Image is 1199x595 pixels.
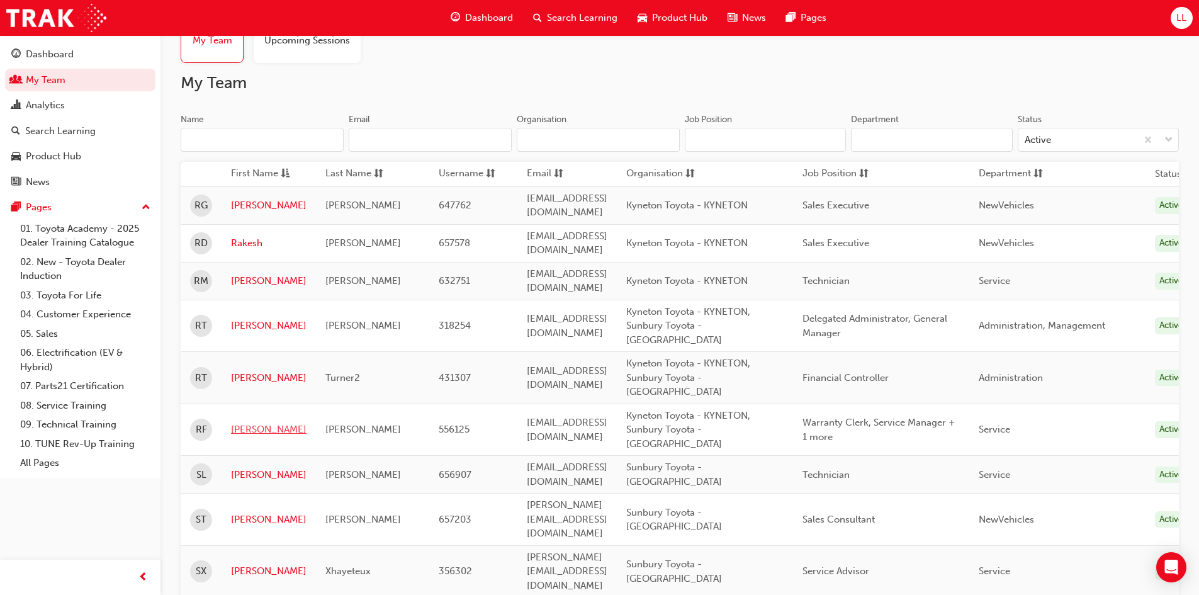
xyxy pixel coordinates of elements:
[527,462,607,487] span: [EMAIL_ADDRESS][DOMAIN_NAME]
[626,166,695,182] button: Organisationsorting-icon
[5,145,155,168] a: Product Hub
[5,43,155,66] a: Dashboard
[979,565,1010,577] span: Service
[231,236,307,251] a: Rakesh
[11,177,21,188] span: news-icon
[231,422,307,437] a: [PERSON_NAME]
[15,252,155,286] a: 02. New - Toyota Dealer Induction
[527,166,551,182] span: Email
[439,469,471,480] span: 656907
[979,469,1010,480] span: Service
[802,372,889,383] span: Financial Controller
[349,113,370,126] div: Email
[15,396,155,416] a: 08. Service Training
[626,462,722,487] span: Sunbury Toyota - [GEOGRAPHIC_DATA]
[979,320,1105,331] span: Administration, Management
[231,319,307,333] a: [PERSON_NAME]
[325,166,395,182] button: Last Namesorting-icon
[979,372,1043,383] span: Administration
[802,166,857,182] span: Job Position
[626,358,750,397] span: Kyneton Toyota - KYNETON, Sunbury Toyota - [GEOGRAPHIC_DATA]
[196,422,207,437] span: RF
[195,319,207,333] span: RT
[1155,317,1188,334] div: Active
[527,313,607,339] span: [EMAIL_ADDRESS][DOMAIN_NAME]
[802,313,947,339] span: Delegated Administrator, General Manager
[1155,370,1188,387] div: Active
[1164,132,1173,149] span: down-icon
[527,268,607,294] span: [EMAIL_ADDRESS][DOMAIN_NAME]
[6,4,106,32] img: Trak
[626,410,750,450] span: Kyneton Toyota - KYNETON, Sunbury Toyota - [GEOGRAPHIC_DATA]
[194,236,208,251] span: RD
[439,514,471,525] span: 657203
[626,275,748,286] span: Kyneton Toyota - KYNETON
[979,424,1010,435] span: Service
[802,565,869,577] span: Service Advisor
[527,499,607,539] span: [PERSON_NAME][EMAIL_ADDRESS][DOMAIN_NAME]
[776,5,836,31] a: pages-iconPages
[1156,552,1186,582] div: Open Intercom Messenger
[517,128,680,152] input: Organisation
[439,200,471,211] span: 647762
[626,237,748,249] span: Kyneton Toyota - KYNETON
[26,200,52,215] div: Pages
[194,198,208,213] span: RG
[859,166,869,182] span: sorting-icon
[628,5,718,31] a: car-iconProduct Hub
[439,275,470,286] span: 632751
[231,371,307,385] a: [PERSON_NAME]
[979,514,1034,525] span: NewVehicles
[231,166,300,182] button: First Nameasc-icon
[194,274,208,288] span: RM
[802,469,850,480] span: Technician
[802,275,850,286] span: Technician
[1155,167,1181,181] th: Status
[465,11,513,25] span: Dashboard
[231,513,307,527] a: [PERSON_NAME]
[15,434,155,454] a: 10. TUNE Rev-Up Training
[1155,563,1188,580] div: Active
[196,564,206,579] span: SX
[547,11,617,25] span: Search Learning
[325,469,401,480] span: [PERSON_NAME]
[742,11,766,25] span: News
[527,166,596,182] button: Emailsorting-icon
[1155,273,1188,290] div: Active
[685,113,732,126] div: Job Position
[802,417,955,443] span: Warranty Clerk, Service Manager + 1 more
[851,113,899,126] div: Department
[979,275,1010,286] span: Service
[486,166,495,182] span: sorting-icon
[196,513,206,527] span: ST
[231,468,307,482] a: [PERSON_NAME]
[1155,467,1188,484] div: Active
[439,372,471,383] span: 431307
[181,128,344,152] input: Name
[325,200,401,211] span: [PERSON_NAME]
[1171,7,1193,29] button: LL
[1155,511,1188,528] div: Active
[979,200,1034,211] span: NewVehicles
[527,365,607,391] span: [EMAIL_ADDRESS][DOMAIN_NAME]
[439,424,470,435] span: 556125
[325,424,401,435] span: [PERSON_NAME]
[527,552,607,591] span: [PERSON_NAME][EMAIL_ADDRESS][DOMAIN_NAME]
[196,468,206,482] span: SL
[802,237,869,249] span: Sales Executive
[138,570,148,586] span: prev-icon
[439,166,508,182] button: Usernamesorting-icon
[533,10,542,26] span: search-icon
[15,286,155,305] a: 03. Toyota For Life
[181,73,1179,93] h2: My Team
[193,33,232,48] span: My Team
[231,166,278,182] span: First Name
[26,98,65,113] div: Analytics
[527,230,607,256] span: [EMAIL_ADDRESS][DOMAIN_NAME]
[439,565,472,577] span: 356302
[325,166,371,182] span: Last Name
[11,151,21,162] span: car-icon
[15,343,155,377] a: 06. Electrification (EV & Hybrid)
[802,514,875,525] span: Sales Consultant
[801,11,826,25] span: Pages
